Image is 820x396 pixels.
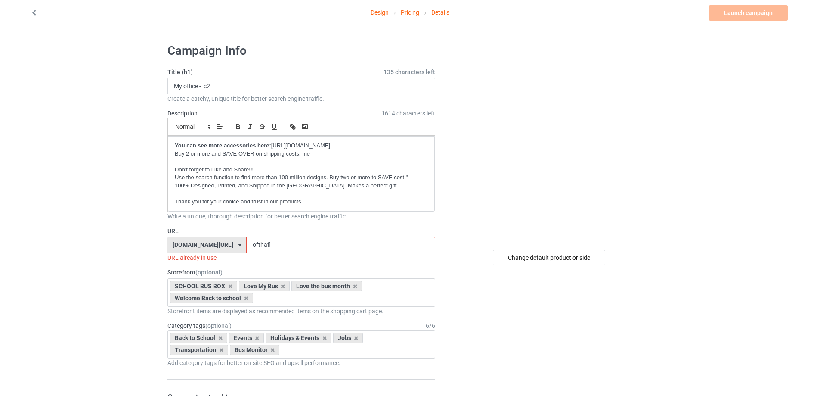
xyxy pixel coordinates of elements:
[167,268,435,277] label: Storefront
[401,0,419,25] a: Pricing
[167,43,435,59] h1: Campaign Info
[175,142,271,149] strong: You can see more accessories here:
[167,307,435,315] div: Storefront items are displayed as recommended items on the shopping cart page.
[167,253,435,262] div: URL already in use
[333,333,363,343] div: Jobs
[175,174,428,182] p: Use the search function to find more than 100 million designs. Buy two or more to SAVE cost."
[167,94,435,103] div: Create a catchy, unique title for better search engine traffic.
[175,198,428,206] p: Thank you for your choice and trust in our products
[493,250,605,265] div: Change default product or side
[167,359,435,367] div: Add category tags for better on-site SEO and upsell performance.
[230,345,280,355] div: Bus Monitor
[173,242,233,248] div: [DOMAIN_NAME][URL]
[170,281,237,291] div: SCHOOL BUS BOX
[426,321,435,330] div: 6 / 6
[170,333,227,343] div: Back to School
[167,227,435,235] label: URL
[384,68,435,76] span: 135 characters left
[175,182,428,190] p: 100% Designed, Printed, and Shipped in the [GEOGRAPHIC_DATA]. Makes a perfect gift.
[175,150,428,158] p: Buy 2 or more and SAVE OVER on shipping costs. .ne
[175,142,428,150] p: [URL][DOMAIN_NAME]
[170,293,253,303] div: Welcome Back to school
[205,322,232,329] span: (optional)
[195,269,223,276] span: (optional)
[371,0,389,25] a: Design
[167,321,232,330] label: Category tags
[167,68,435,76] label: Title (h1)
[431,0,449,25] div: Details
[229,333,264,343] div: Events
[170,345,228,355] div: Transportation
[266,333,331,343] div: Holidays & Events
[167,212,435,221] div: Write a unique, thorough description for better search engine traffic.
[239,281,290,291] div: Love My Bus
[167,110,198,117] label: Description
[381,109,435,118] span: 1614 characters left
[291,281,362,291] div: Love the bus month
[175,166,428,174] p: Don't forget to Like and Share!!!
